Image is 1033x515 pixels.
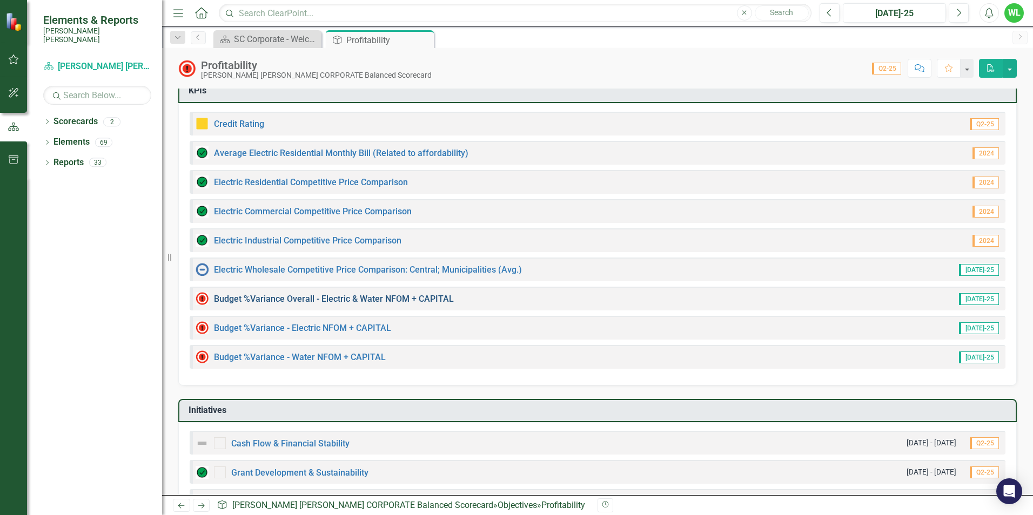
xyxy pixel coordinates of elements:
img: High Alert [196,292,209,305]
img: On Target [196,175,209,188]
span: [DATE]-25 [959,293,999,305]
a: Cash Flow & Financial Stability [231,438,350,449]
div: Open Intercom Messenger [996,478,1022,504]
span: [DATE]-25 [959,264,999,276]
div: » » [217,499,589,512]
img: Not Defined [196,437,209,450]
a: Electric Industrial Competitive Price Comparison [214,235,401,246]
a: Grant Development & Sustainability [231,467,368,478]
div: Profitability [541,500,585,510]
a: Credit Rating [214,119,264,129]
div: SC Corporate - Welcome to ClearPoint [234,32,319,46]
div: 2 [103,117,120,126]
input: Search ClearPoint... [219,4,811,23]
button: [DATE]-25 [843,3,946,23]
a: Objectives [498,500,537,510]
span: [DATE]-25 [959,351,999,363]
small: [DATE] - [DATE] [907,467,956,477]
span: [DATE]-25 [959,322,999,334]
img: High Alert [178,60,196,77]
span: Q2-25 [970,437,999,449]
img: ClearPoint Strategy [5,12,24,31]
img: Caution [196,117,209,130]
img: On Target [196,466,209,479]
span: 2024 [972,235,999,247]
div: Profitability [346,33,431,47]
a: Elements [53,136,90,148]
a: SC Corporate - Welcome to ClearPoint [216,32,319,46]
a: Average Electric Residential Monthly Bill (Related to affordability) [214,148,468,158]
small: [PERSON_NAME] [PERSON_NAME] [43,26,151,44]
a: Budget %Variance​ - Electric NFOM + CAPITAL [214,323,391,333]
h3: Initiatives [189,405,1010,415]
button: WL [1004,3,1024,23]
div: 69 [95,138,112,147]
img: On Target [196,234,209,247]
span: Elements & Reports [43,13,151,26]
a: Electric Wholesale Competitive Price Comparison: Central; Municipalities (Avg.) [214,265,522,275]
a: [PERSON_NAME] [PERSON_NAME] CORPORATE Balanced Scorecard [232,500,493,510]
small: [DATE] - [DATE] [907,438,956,448]
span: 2024 [972,206,999,218]
div: [PERSON_NAME] [PERSON_NAME] CORPORATE Balanced Scorecard [201,71,432,79]
div: [DATE]-25 [847,7,942,20]
a: [PERSON_NAME] [PERSON_NAME] CORPORATE Balanced Scorecard [43,60,151,73]
img: High Alert [196,321,209,334]
a: Budget %Variance Overall - Electric & Water NFOM + CAPITAL [214,294,454,304]
input: Search Below... [43,86,151,105]
div: Profitability [201,59,432,71]
span: 2024 [972,147,999,159]
img: Below MIN Target [196,350,209,363]
button: Search [755,5,809,21]
a: Electric Residential Competitive Price Comparison [214,177,408,187]
span: 2024 [972,177,999,188]
a: Electric Commercial Competitive Price Comparison [214,206,412,216]
img: On Target [196,146,209,159]
a: Scorecards [53,116,98,128]
a: Budget %Variance​ - Water NFOM + CAPITAL [214,352,386,362]
span: Q2-25 [872,63,901,74]
div: 33 [89,158,106,167]
h3: KPIs [189,86,1010,96]
span: Q2-25 [970,466,999,478]
span: Search [770,8,793,17]
img: No Information [196,263,209,276]
a: Reports [53,157,84,169]
span: Q2-25 [970,118,999,130]
img: On Target [196,205,209,218]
